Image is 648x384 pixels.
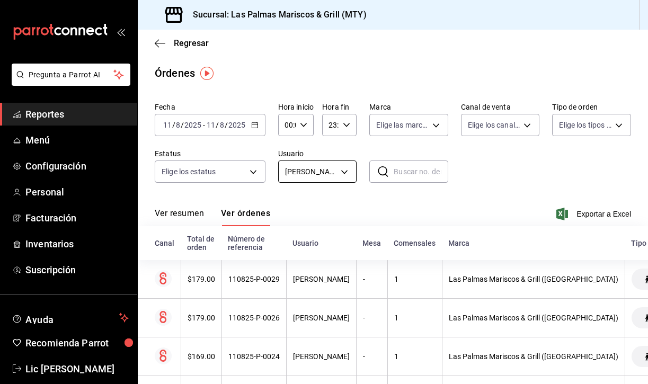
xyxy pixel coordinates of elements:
span: Pregunta a Parrot AI [29,69,114,81]
span: / [172,121,175,129]
span: Suscripción [25,263,129,277]
span: Recomienda Parrot [25,336,129,350]
span: Ayuda [25,311,115,324]
span: Lic [PERSON_NAME] [25,362,129,376]
div: $179.00 [188,314,215,322]
span: Elige los estatus [162,166,216,177]
button: Pregunta a Parrot AI [12,64,130,86]
div: [PERSON_NAME] [293,275,350,283]
span: Elige los canales de venta [468,120,520,130]
button: open_drawer_menu [117,28,125,36]
button: Ver resumen [155,208,204,226]
div: Mesa [362,239,381,247]
div: - [363,352,381,361]
div: Las Palmas Mariscos & Grill ([GEOGRAPHIC_DATA]) [449,314,618,322]
div: - [363,314,381,322]
div: Canal [155,239,174,247]
div: Órdenes [155,65,195,81]
span: Elige las marcas [376,120,429,130]
img: Tooltip marker [200,67,214,80]
span: Elige los tipos de orden [559,120,611,130]
div: Usuario [292,239,350,247]
input: Buscar no. de referencia [394,161,448,182]
div: [PERSON_NAME] [293,314,350,322]
span: Regresar [174,38,209,48]
label: Hora fin [322,103,357,111]
div: Número de referencia [228,235,280,252]
span: Personal [25,185,129,199]
div: 1 [394,352,436,361]
input: -- [206,121,216,129]
span: - [203,121,205,129]
span: Configuración [25,159,129,173]
input: -- [175,121,181,129]
button: Exportar a Excel [558,208,631,220]
span: Inventarios [25,237,129,251]
label: Usuario [278,150,357,157]
div: $179.00 [188,275,215,283]
div: - [363,275,381,283]
input: -- [219,121,225,129]
input: ---- [228,121,246,129]
label: Estatus [155,150,265,157]
div: 1 [394,314,436,322]
label: Marca [369,103,448,111]
div: Total de orden [187,235,215,252]
div: [PERSON_NAME] [293,352,350,361]
span: Menú [25,133,129,147]
label: Tipo de orden [552,103,631,111]
button: Ver órdenes [221,208,270,226]
span: Facturación [25,211,129,225]
h3: Sucursal: Las Palmas Mariscos & Grill (MTY) [184,8,367,21]
div: Marca [448,239,618,247]
input: ---- [184,121,202,129]
div: $169.00 [188,352,215,361]
label: Hora inicio [278,103,314,111]
div: Las Palmas Mariscos & Grill ([GEOGRAPHIC_DATA]) [449,352,618,361]
div: 110825-P-0026 [228,314,280,322]
label: Fecha [155,103,265,111]
div: 1 [394,275,436,283]
div: Las Palmas Mariscos & Grill ([GEOGRAPHIC_DATA]) [449,275,618,283]
span: / [181,121,184,129]
div: 110825-P-0029 [228,275,280,283]
label: Canal de venta [461,103,540,111]
div: 110825-P-0024 [228,352,280,361]
button: Regresar [155,38,209,48]
div: navigation tabs [155,208,270,226]
span: / [225,121,228,129]
a: Pregunta a Parrot AI [7,77,130,88]
div: Comensales [394,239,436,247]
span: / [216,121,219,129]
span: [PERSON_NAME] [285,166,338,177]
input: -- [163,121,172,129]
span: Reportes [25,107,129,121]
